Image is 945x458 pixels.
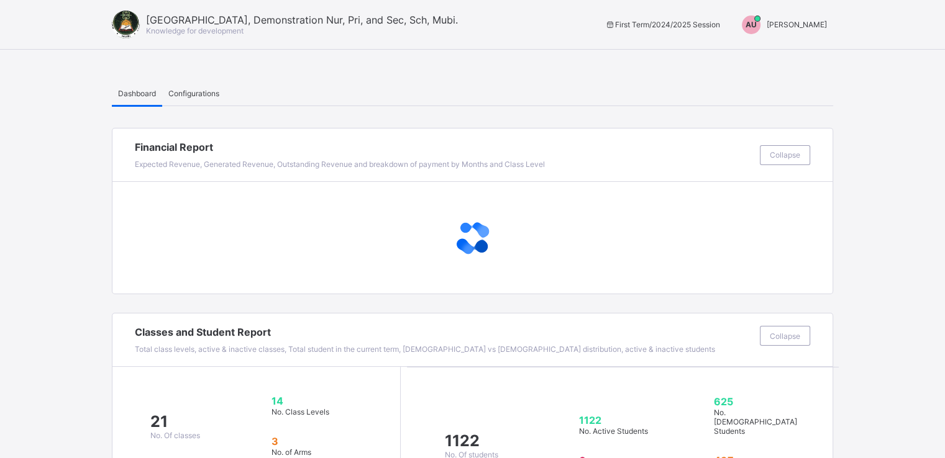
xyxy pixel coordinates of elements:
[770,331,800,341] span: Collapse
[146,26,244,35] span: Knowledge for development
[150,431,200,440] span: No. Of classes
[770,150,800,159] span: Collapse
[135,159,545,169] span: Expected Revenue, Generated Revenue, Outstanding Revenue and breakdown of payment by Months and C...
[135,141,754,153] span: Financial Report
[135,326,754,338] span: Classes and Student Report
[272,447,311,457] span: No. of Arms
[579,414,675,426] span: 1122
[272,435,365,447] span: 3
[445,431,498,450] span: 1122
[746,20,757,29] span: AU
[272,407,329,416] span: No. Class Levels
[767,20,827,29] span: [PERSON_NAME]
[714,395,808,408] span: 625
[272,395,365,407] span: 14
[605,20,720,29] span: session/term information
[146,14,458,26] span: [GEOGRAPHIC_DATA], Demonstration Nur, Pri, and Sec, Sch, Mubi.
[168,89,219,98] span: Configurations
[714,408,797,436] span: No. [DEMOGRAPHIC_DATA] Students
[150,412,200,431] span: 21
[118,89,156,98] span: Dashboard
[135,344,715,354] span: Total class levels, active & inactive classes, Total student in the current term, [DEMOGRAPHIC_DA...
[579,426,648,436] span: No. Active Students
